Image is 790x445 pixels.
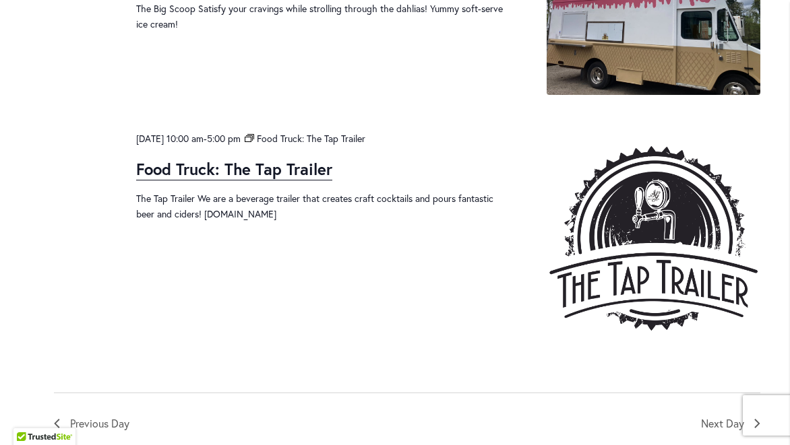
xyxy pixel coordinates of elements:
span: [DATE] 10:00 am [136,132,204,145]
img: Food Truck: The Tap Trailer [547,131,760,345]
iframe: Launch Accessibility Center [10,397,48,435]
a: Food Truck: The Tap Trailer [245,132,365,145]
span: Food Truck: The Tap Trailer [257,132,365,145]
a: Food Truck: The Tap Trailer [136,158,332,180]
a: Next Day [701,415,760,432]
p: The Big Scoop Satisfy your cravings while strolling through the dahlias! Yummy soft-serve ice cream! [136,1,514,32]
span: 5:00 pm [207,132,241,145]
p: The Tap Trailer We are a beverage trailer that creates craft cocktails and pours fantastic beer a... [136,191,514,221]
time: - [136,132,243,145]
a: Previous Day [54,415,129,432]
